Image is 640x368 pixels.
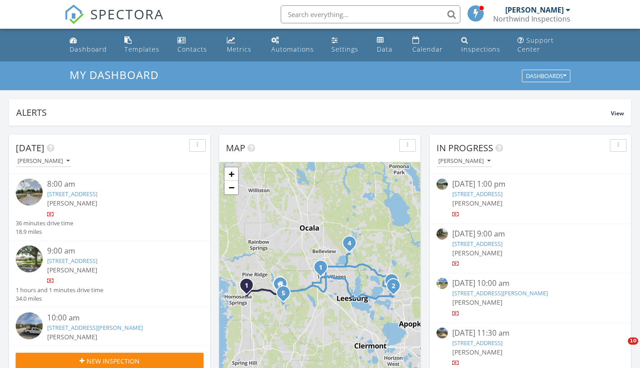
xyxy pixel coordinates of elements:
[437,228,448,240] img: streetview
[225,167,238,181] a: Zoom in
[522,70,570,83] button: Dashboards
[437,228,624,268] a: [DATE] 9:00 am [STREET_ADDRESS] [PERSON_NAME]
[47,179,188,190] div: 8:00 am
[452,339,503,347] a: [STREET_ADDRESS]
[16,142,44,154] span: [DATE]
[437,179,624,219] a: [DATE] 1:00 pm [STREET_ADDRESS] [PERSON_NAME]
[331,45,358,53] div: Settings
[437,328,448,339] img: streetview
[247,285,252,290] div: 5474 W Hoskins Ln, Lecanto, FL 34461
[505,5,564,14] div: [PERSON_NAME]
[393,285,399,291] div: 2041 Park Forest Blvd, Mount Dora, FL 32757
[412,45,443,53] div: Calendar
[282,290,285,297] i: 5
[47,312,188,324] div: 10:00 am
[47,324,143,332] a: [STREET_ADDRESS][PERSON_NAME]
[452,278,609,289] div: [DATE] 10:00 am
[18,158,70,164] div: [PERSON_NAME]
[437,155,492,167] button: [PERSON_NAME]
[16,179,43,206] img: streetview
[377,45,393,53] div: Data
[452,199,503,207] span: [PERSON_NAME]
[390,278,393,285] i: 3
[452,328,609,339] div: [DATE] 11:30 am
[452,240,503,248] a: [STREET_ADDRESS]
[458,32,507,58] a: Inspections
[321,267,326,272] div: 11350 Co Rd 223, OXFORD, FL 34484
[452,298,503,307] span: [PERSON_NAME]
[47,266,97,274] span: [PERSON_NAME]
[628,337,638,345] span: 10
[223,32,261,58] a: Metrics
[16,106,611,118] div: Alerts
[514,32,574,58] a: Support Center
[452,190,503,198] a: [STREET_ADDRESS]
[227,45,252,53] div: Metrics
[90,4,164,23] span: SPECTORA
[392,283,395,289] i: 2
[268,32,321,58] a: Automations (Basic)
[609,337,631,359] iframe: Intercom live chat
[70,67,159,82] span: My Dashboard
[177,45,207,53] div: Contacts
[47,190,97,198] a: [STREET_ADDRESS]
[452,289,548,297] a: [STREET_ADDRESS][PERSON_NAME]
[16,219,73,228] div: 36 minutes drive time
[409,32,450,58] a: Calendar
[66,32,114,58] a: Dashboard
[47,333,97,341] span: [PERSON_NAME]
[16,155,71,167] button: [PERSON_NAME]
[437,278,624,318] a: [DATE] 10:00 am [STREET_ADDRESS][PERSON_NAME] [PERSON_NAME]
[64,4,84,24] img: The Best Home Inspection Software - Spectora
[281,5,460,23] input: Search everything...
[16,286,103,294] div: 1 hours and 1 minutes drive time
[16,179,203,236] a: 8:00 am [STREET_ADDRESS] [PERSON_NAME] 36 minutes drive time 18.9 miles
[452,179,609,190] div: [DATE] 1:00 pm
[47,199,97,207] span: [PERSON_NAME]
[328,32,366,58] a: Settings
[437,328,624,368] a: [DATE] 11:30 am [STREET_ADDRESS] [PERSON_NAME]
[319,265,322,271] i: 1
[373,32,402,58] a: Data
[64,12,164,31] a: SPECTORA
[225,181,238,194] a: Zoom out
[47,257,97,265] a: [STREET_ADDRESS]
[16,312,43,339] img: streetview
[517,36,554,53] div: Support Center
[349,243,355,248] div: 82 Guava Place Dr, Ocklawaha, FL 32179
[437,142,493,154] span: In Progress
[87,356,140,366] span: New Inspection
[280,284,286,289] div: 304 Stotler Ave, Inverness FL 34450
[437,179,448,190] img: streetview
[174,32,216,58] a: Contacts
[283,293,289,298] div: 5541 S Stoneridge Dr, Inverness, FL 34450
[461,45,500,53] div: Inspections
[271,45,314,53] div: Automations
[16,294,103,303] div: 34.0 miles
[245,283,248,289] i: 1
[16,245,43,272] img: streetview
[452,228,609,240] div: [DATE] 9:00 am
[452,249,503,257] span: [PERSON_NAME]
[611,110,624,117] span: View
[452,348,503,356] span: [PERSON_NAME]
[438,158,490,164] div: [PERSON_NAME]
[16,245,203,303] a: 9:00 am [STREET_ADDRESS] [PERSON_NAME] 1 hours and 1 minutes drive time 34.0 miles
[493,14,570,23] div: Northwind Inspections
[437,278,448,289] img: streetview
[47,245,188,257] div: 9:00 am
[121,32,167,58] a: Templates
[124,45,159,53] div: Templates
[526,73,566,79] div: Dashboards
[226,142,245,154] span: Map
[16,228,73,236] div: 18.9 miles
[348,241,351,247] i: 4
[70,45,107,53] div: Dashboard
